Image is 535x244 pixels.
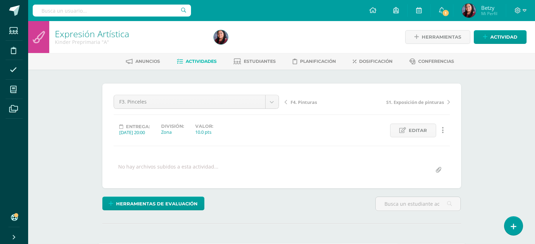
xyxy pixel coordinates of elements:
span: Estudiantes [244,59,276,64]
span: Actividad [490,31,517,44]
a: S1. Exposición de pinturas [367,98,450,105]
span: S1. Exposición de pinturas [386,99,444,105]
div: 10.0 pts [195,129,213,135]
a: Actividades [177,56,217,67]
div: No hay archivos subidos a esta actividad... [118,163,218,177]
a: Dosificación [353,56,393,67]
span: F4. Pinturas [291,99,317,105]
span: Actividades [186,59,217,64]
a: Anuncios [126,56,160,67]
a: Herramientas [405,30,470,44]
a: Herramientas de evaluación [102,197,204,210]
a: F3. Pinceles [114,95,279,108]
input: Busca un usuario... [33,5,191,17]
span: Anuncios [135,59,160,64]
span: Planificación [300,59,336,64]
h1: Expresión Artística [55,29,205,39]
div: Kinder Preprimaria 'A' [55,39,205,45]
input: Busca un estudiante aquí... [376,197,460,211]
span: Herramientas de evaluación [116,197,198,210]
a: Estudiantes [234,56,276,67]
img: e3ef1c2e9fb4cf0091d72784ffee823d.png [462,4,476,18]
a: Planificación [293,56,336,67]
span: Conferencias [418,59,454,64]
a: Actividad [474,30,527,44]
span: Editar [409,124,427,137]
a: Expresión Artística [55,28,129,40]
label: Valor: [195,124,213,129]
span: Dosificación [359,59,393,64]
span: F3. Pinceles [119,95,260,108]
span: Entrega: [126,124,150,129]
span: 1 [442,9,450,17]
img: e3ef1c2e9fb4cf0091d72784ffee823d.png [214,30,228,44]
div: [DATE] 20:00 [119,129,150,136]
div: Zona [161,129,184,135]
span: Mi Perfil [481,11,497,17]
span: Herramientas [422,31,461,44]
a: Conferencias [409,56,454,67]
a: F4. Pinturas [285,98,367,105]
span: Betzy [481,4,497,11]
label: División: [161,124,184,129]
